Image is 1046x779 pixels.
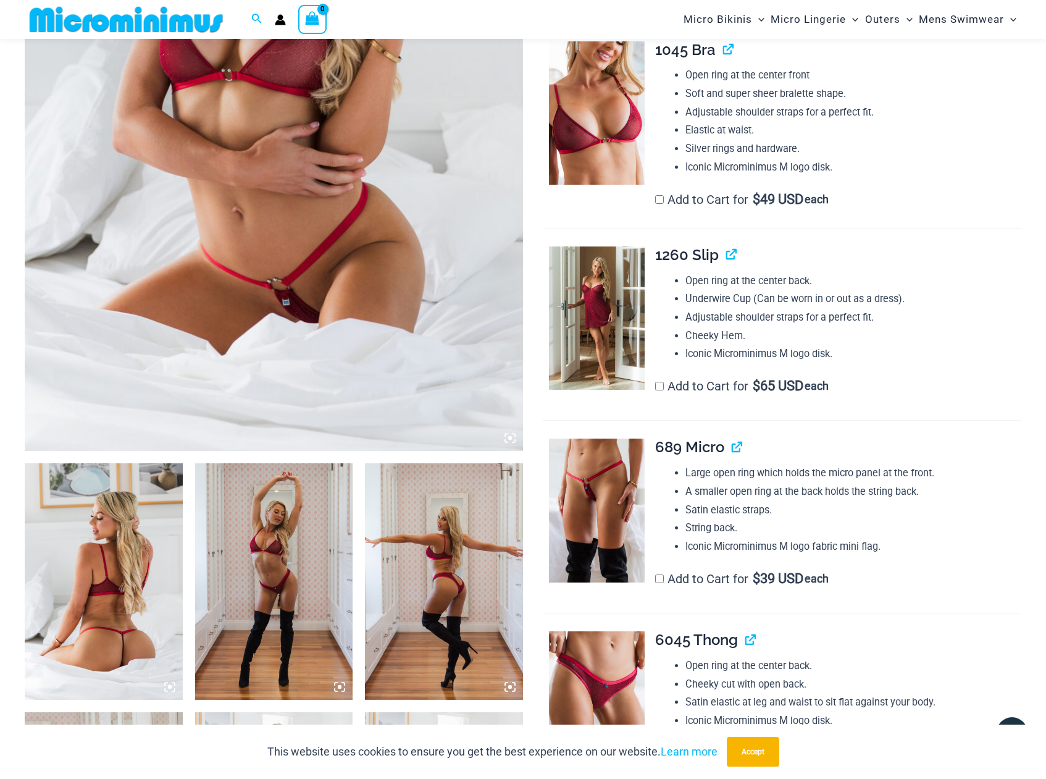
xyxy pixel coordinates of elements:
[685,712,1021,730] li: Iconic Microminimus M logo disk.
[195,463,353,700] img: Guilty Pleasures Red 1045 Bra 6045 Thong
[655,246,719,264] span: 1260 Slip
[685,66,1021,85] li: Open ring at the center front
[900,4,913,35] span: Menu Toggle
[661,745,718,758] a: Learn more
[916,4,1019,35] a: Mens SwimwearMenu ToggleMenu Toggle
[805,380,829,392] span: each
[655,575,664,583] input: Add to Cart for$39 USD each
[549,41,645,185] img: Guilty Pleasures Red 1045 Bra
[846,4,858,35] span: Menu Toggle
[685,158,1021,177] li: Iconic Microminimus M logo disk.
[549,631,645,775] img: Guilty Pleasures Red 6045 Thong
[365,463,523,700] img: Guilty Pleasures Red 1045 Bra 6045 Thong
[275,14,286,25] a: Account icon link
[768,4,861,35] a: Micro LingerieMenu ToggleMenu Toggle
[753,571,760,586] span: $
[267,743,718,761] p: This website uses cookies to ensure you get the best experience on our website.
[685,675,1021,694] li: Cheeky cut with open back.
[727,737,779,767] button: Accept
[655,192,829,207] label: Add to Cart for
[655,379,829,394] label: Add to Cart for
[685,308,1021,327] li: Adjustable shoulder straps for a perfect fit.
[655,41,716,59] span: 1045 Bra
[655,382,664,390] input: Add to Cart for$65 USD each
[685,272,1021,290] li: Open ring at the center back.
[25,463,183,700] img: Guilty Pleasures Red 1045 Bra 689 Micro
[685,121,1021,140] li: Elastic at waist.
[685,464,1021,482] li: Large open ring which holds the micro panel at the front.
[655,195,664,204] input: Add to Cart for$49 USD each
[753,573,803,585] span: 39 USD
[298,5,327,33] a: View Shopping Cart, empty
[25,6,228,33] img: MM SHOP LOGO FLAT
[865,4,900,35] span: Outers
[685,693,1021,712] li: Satin elastic at leg and waist to sit flat against your body.
[753,378,760,394] span: $
[685,519,1021,537] li: String back.
[753,192,760,207] span: $
[685,657,1021,675] li: Open ring at the center back.
[805,193,829,206] span: each
[685,537,1021,556] li: Iconic Microminimus M logo fabric mini flag.
[753,380,803,392] span: 65 USD
[685,327,1021,345] li: Cheeky Hem.
[680,4,768,35] a: Micro BikinisMenu ToggleMenu Toggle
[919,4,1004,35] span: Mens Swimwear
[862,4,916,35] a: OutersMenu ToggleMenu Toggle
[251,12,262,27] a: Search icon link
[685,290,1021,308] li: Underwire Cup (Can be worn in or out as a dress).
[685,345,1021,363] li: Iconic Microminimus M logo disk.
[684,4,752,35] span: Micro Bikinis
[752,4,764,35] span: Menu Toggle
[655,631,738,649] span: 6045 Thong
[685,103,1021,122] li: Adjustable shoulder straps for a perfect fit.
[549,246,645,390] img: Guilty Pleasures Red 1260 Slip
[771,4,846,35] span: Micro Lingerie
[685,501,1021,520] li: Satin elastic straps.
[655,571,829,586] label: Add to Cart for
[679,2,1021,37] nav: Site Navigation
[685,482,1021,501] li: A smaller open ring at the back holds the string back.
[753,193,803,206] span: 49 USD
[685,85,1021,103] li: Soft and super sheer bralette shape.
[685,140,1021,158] li: Silver rings and hardware.
[655,438,724,456] span: 689 Micro
[805,573,829,585] span: each
[1004,4,1016,35] span: Menu Toggle
[549,439,645,582] img: Guilty Pleasures Red 689 Micro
